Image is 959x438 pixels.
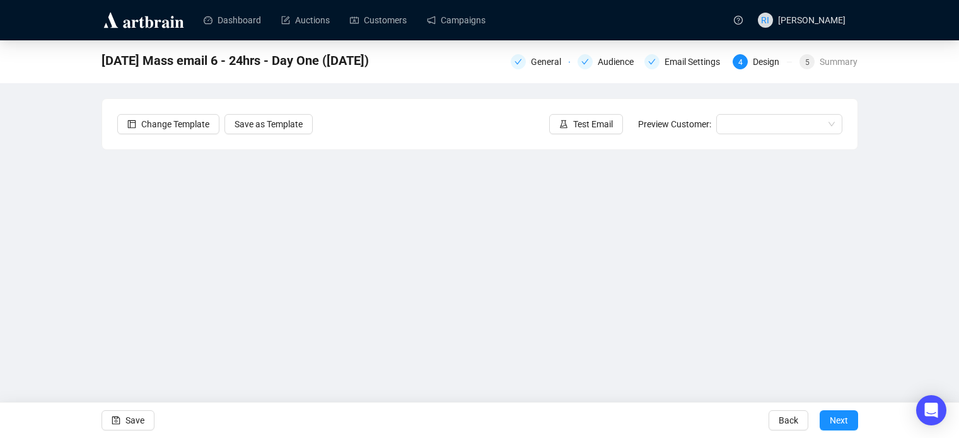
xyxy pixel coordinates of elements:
[102,50,369,71] span: September 2025 Mass email 6 - 24hrs - Day One (17th September 2025)
[573,117,613,131] span: Test Email
[102,410,154,430] button: Save
[753,54,787,69] div: Design
[799,54,857,69] div: 5Summary
[141,117,209,131] span: Change Template
[761,13,769,27] span: RI
[830,403,848,438] span: Next
[117,114,219,134] button: Change Template
[769,410,808,430] button: Back
[805,58,810,67] span: 5
[598,54,641,69] div: Audience
[665,54,728,69] div: Email Settings
[427,4,485,37] a: Campaigns
[820,410,858,430] button: Next
[644,54,725,69] div: Email Settings
[549,114,623,134] button: Test Email
[820,54,857,69] div: Summary
[531,54,569,69] div: General
[648,58,656,66] span: check
[916,395,946,425] div: Open Intercom Messenger
[559,120,568,129] span: experiment
[581,58,589,66] span: check
[778,15,846,25] span: [PERSON_NAME]
[204,4,261,37] a: Dashboard
[578,54,637,69] div: Audience
[511,54,570,69] div: General
[779,403,798,438] span: Back
[514,58,522,66] span: check
[125,403,144,438] span: Save
[738,58,743,67] span: 4
[350,4,407,37] a: Customers
[734,16,743,25] span: question-circle
[235,117,303,131] span: Save as Template
[102,10,186,30] img: logo
[224,114,313,134] button: Save as Template
[733,54,792,69] div: 4Design
[112,416,120,425] span: save
[281,4,330,37] a: Auctions
[127,120,136,129] span: layout
[638,119,711,129] span: Preview Customer:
